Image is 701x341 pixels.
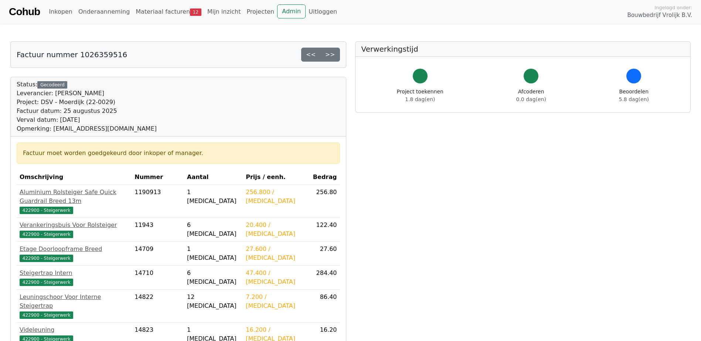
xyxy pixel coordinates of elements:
div: Leuningschoor Voor Interne Steigertrap [20,293,129,310]
span: 422900 - Steigerwerk [20,255,73,262]
span: 12 [190,8,201,16]
th: Omschrijving [17,170,132,185]
a: Verankeringsbuis Voor Rolsteiger422900 - Steigerwerk [20,221,129,238]
td: 14709 [132,242,184,266]
span: 1.8 dag(en) [405,96,435,102]
div: Afcoderen [516,88,546,103]
div: 12 [MEDICAL_DATA] [187,293,240,310]
div: Project: DSV - Moerdijk (22-0029) [17,98,157,107]
div: Beoordelen [619,88,649,103]
div: Etage Doorloopframe Breed [20,245,129,254]
div: Leverancier: [PERSON_NAME] [17,89,157,98]
div: Steigertrap Intern [20,269,129,278]
h5: Verwerkingstijd [361,45,685,54]
span: 422900 - Steigerwerk [20,231,73,238]
a: Projecten [244,4,277,19]
a: Uitloggen [306,4,340,19]
td: 14710 [132,266,184,290]
div: Opmerking: [EMAIL_ADDRESS][DOMAIN_NAME] [17,124,157,133]
span: Ingelogd onder: [654,4,692,11]
th: Bedrag [309,170,340,185]
a: Cohub [9,3,40,21]
div: Verval datum: [DATE] [17,116,157,124]
a: Inkopen [46,4,75,19]
div: 1 [MEDICAL_DATA] [187,245,240,262]
div: Verankeringsbuis Voor Rolsteiger [20,221,129,230]
span: 5.8 dag(en) [619,96,649,102]
span: 422900 - Steigerwerk [20,279,73,286]
span: Bouwbedrijf Vrolijk B.V. [627,11,692,20]
td: 27.60 [309,242,340,266]
td: 11943 [132,218,184,242]
a: Materiaal facturen12 [133,4,204,19]
div: 47.400 / [MEDICAL_DATA] [246,269,306,286]
div: 256.800 / [MEDICAL_DATA] [246,188,306,206]
div: Factuur moet worden goedgekeurd door inkoper of manager. [23,149,334,158]
div: Factuur datum: 25 augustus 2025 [17,107,157,116]
div: Project toekennen [397,88,443,103]
th: Prijs / eenh. [243,170,309,185]
div: 20.400 / [MEDICAL_DATA] [246,221,306,238]
h5: Factuur nummer 1026359516 [17,50,127,59]
a: Etage Doorloopframe Breed422900 - Steigerwerk [20,245,129,262]
a: Onderaanneming [75,4,133,19]
td: 1190913 [132,185,184,218]
a: Leuningschoor Voor Interne Steigertrap422900 - Steigerwerk [20,293,129,319]
span: 422900 - Steigerwerk [20,207,73,214]
a: Aluminium Rolsteiger Safe Quick Guardrail Breed 13m422900 - Steigerwerk [20,188,129,214]
div: Status: [17,80,157,133]
a: >> [320,48,340,62]
th: Aantal [184,170,243,185]
div: Videleuning [20,325,129,334]
th: Nummer [132,170,184,185]
a: << [301,48,321,62]
span: 422900 - Steigerwerk [20,311,73,319]
td: 14822 [132,290,184,323]
a: Admin [277,4,306,18]
td: 122.40 [309,218,340,242]
a: Steigertrap Intern422900 - Steigerwerk [20,269,129,286]
div: 7.200 / [MEDICAL_DATA] [246,293,306,310]
div: 27.600 / [MEDICAL_DATA] [246,245,306,262]
div: Gecodeerd [37,81,67,89]
div: 6 [MEDICAL_DATA] [187,221,240,238]
a: Mijn inzicht [204,4,244,19]
td: 86.40 [309,290,340,323]
div: 1 [MEDICAL_DATA] [187,188,240,206]
td: 256.80 [309,185,340,218]
div: Aluminium Rolsteiger Safe Quick Guardrail Breed 13m [20,188,129,206]
span: 0.0 dag(en) [516,96,546,102]
td: 284.40 [309,266,340,290]
div: 6 [MEDICAL_DATA] [187,269,240,286]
